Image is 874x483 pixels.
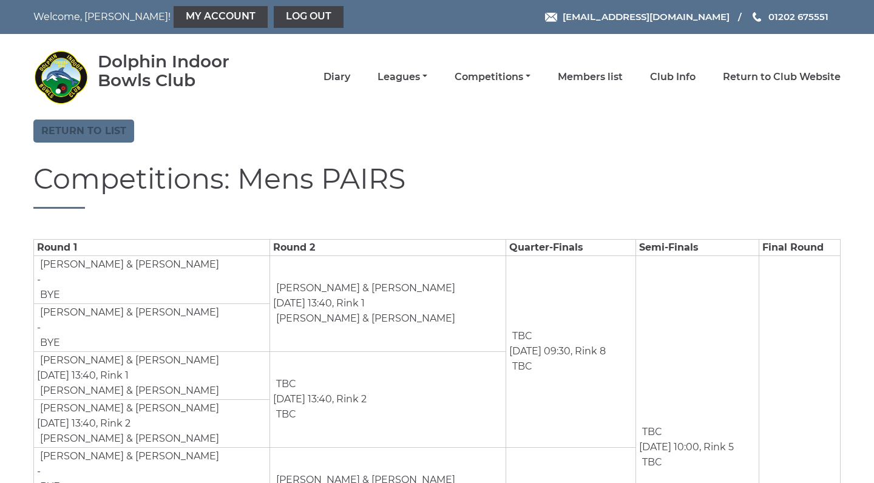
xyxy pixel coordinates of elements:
[37,257,220,272] td: [PERSON_NAME] & [PERSON_NAME]
[37,287,61,303] td: BYE
[98,52,265,90] div: Dolphin Indoor Bowls Club
[759,239,841,255] td: Final Round
[723,70,841,84] a: Return to Club Website
[34,399,270,447] td: [DATE] 13:40, Rink 2
[455,70,530,84] a: Competitions
[34,303,270,351] td: -
[753,12,761,22] img: Phone us
[563,11,730,22] span: [EMAIL_ADDRESS][DOMAIN_NAME]
[37,335,61,351] td: BYE
[639,454,663,470] td: TBC
[273,280,456,296] td: [PERSON_NAME] & [PERSON_NAME]
[509,359,533,374] td: TBC
[636,239,759,255] td: Semi-Finals
[33,6,359,28] nav: Welcome, [PERSON_NAME]!
[639,424,663,440] td: TBC
[34,255,270,303] td: -
[33,50,88,104] img: Dolphin Indoor Bowls Club
[37,353,220,368] td: [PERSON_NAME] & [PERSON_NAME]
[324,70,350,84] a: Diary
[37,383,220,399] td: [PERSON_NAME] & [PERSON_NAME]
[37,400,220,416] td: [PERSON_NAME] & [PERSON_NAME]
[273,311,456,326] td: [PERSON_NAME] & [PERSON_NAME]
[37,431,220,447] td: [PERSON_NAME] & [PERSON_NAME]
[269,255,506,351] td: [DATE] 13:40, Rink 1
[558,70,623,84] a: Members list
[34,351,270,399] td: [DATE] 13:40, Rink 1
[545,13,557,22] img: Email
[751,10,828,24] a: Phone us 01202 675551
[34,239,270,255] td: Round 1
[506,239,635,255] td: Quarter-Finals
[506,255,635,447] td: [DATE] 09:30, Rink 8
[768,11,828,22] span: 01202 675551
[650,70,696,84] a: Club Info
[509,328,533,344] td: TBC
[37,448,220,464] td: [PERSON_NAME] & [PERSON_NAME]
[37,305,220,320] td: [PERSON_NAME] & [PERSON_NAME]
[545,10,730,24] a: Email [EMAIL_ADDRESS][DOMAIN_NAME]
[269,239,506,255] td: Round 2
[273,407,297,422] td: TBC
[269,351,506,447] td: [DATE] 13:40, Rink 2
[33,164,841,209] h1: Competitions: Mens PAIRS
[378,70,427,84] a: Leagues
[274,6,344,28] a: Log out
[273,376,297,392] td: TBC
[33,120,134,143] a: Return to list
[174,6,268,28] a: My Account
